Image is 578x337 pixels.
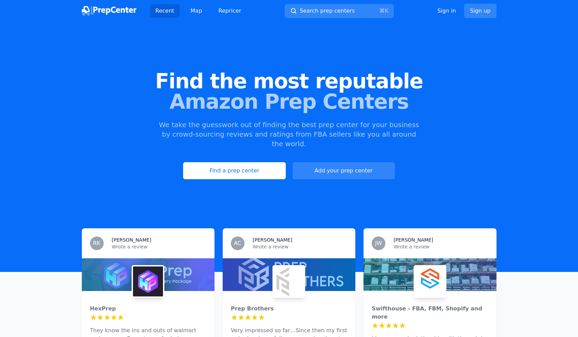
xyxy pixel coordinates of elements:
p: Wrote a review [394,243,488,250]
img: Prep Brothers [274,266,304,296]
h3: [PERSON_NAME] [253,236,292,243]
kbd: ⌘ [379,7,385,14]
img: PrepCenter [82,6,136,16]
a: Sign in [438,7,456,15]
a: Add your prep center [293,162,395,179]
img: HexPrep [133,266,163,296]
span: Search prep centers [300,7,355,15]
img: Swifthouse - FBA, FBM, Shopify and more [415,266,445,296]
span: Find the most reputable [11,71,567,91]
div: Swifthouse - FBA, FBM, Shopify and more [372,305,488,321]
div: HexPrep [90,305,206,313]
h3: [PERSON_NAME] [112,236,151,243]
h3: [PERSON_NAME] [394,236,433,243]
a: Find a prep center [183,162,285,179]
span: AC [234,241,241,246]
a: Map [185,4,208,18]
span: Amazon Prep Centers [11,91,567,112]
a: Repricer [213,4,247,18]
p: Wrote a review [112,243,206,250]
a: Recent [150,4,180,18]
a: Sign up [464,4,496,18]
kbd: K [385,7,388,14]
span: JW [375,241,382,246]
span: RK [93,241,101,246]
p: We take the guesswork out of finding the best prep center for your business by crowd-sourcing rev... [158,120,420,149]
button: Search prep centers⌘K [285,4,394,18]
div: Prep Brothers [231,305,347,313]
p: Wrote a review [253,243,347,250]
